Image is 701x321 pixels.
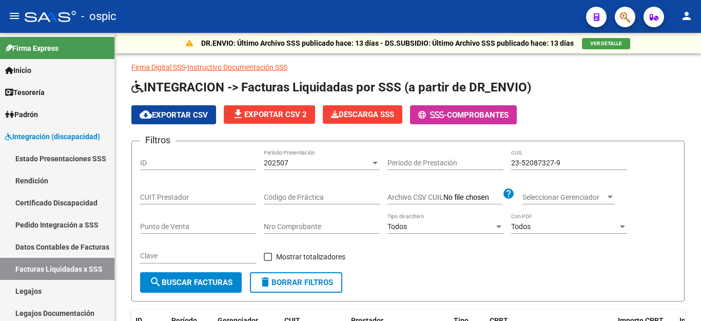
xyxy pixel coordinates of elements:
h3: Filtros [140,133,176,147]
span: INTEGRACION -> Facturas Liquidadas por SSS (a partir de DR_ENVIO) [131,80,531,95]
span: Firma Express [5,43,59,54]
span: Exportar CSV 2 [232,110,307,119]
span: Comprobantes [447,110,509,120]
span: - [418,110,447,120]
span: Buscar Facturas [149,278,232,287]
span: - ospic [81,5,116,28]
a: Firma Digital SSS [131,63,185,71]
input: Archivo CSV CUIL [443,193,502,202]
span: Todos [511,222,531,231]
mat-icon: person [680,10,693,22]
mat-icon: search [149,276,162,288]
mat-icon: delete [259,276,271,288]
span: Padrón [5,109,38,120]
span: Archivo CSV CUIL [387,193,443,201]
span: VER DETALLE [590,41,622,46]
span: Borrar Filtros [259,278,333,287]
span: 202507 [264,159,288,167]
span: Todos [387,222,407,231]
button: Exportar CSV 2 [224,105,315,124]
mat-icon: file_download [232,108,244,120]
span: Inicio [5,65,31,76]
button: Exportar CSV [131,105,216,124]
mat-icon: help [502,187,515,200]
button: VER DETALLE [582,38,630,49]
span: Exportar CSV [140,110,208,120]
app-download-masive: Descarga masiva de comprobantes (adjuntos) [323,105,402,124]
button: -Comprobantes [410,105,517,124]
span: Seleccionar Gerenciador [522,193,606,202]
span: Integración (discapacidad) [5,131,100,142]
mat-icon: cloud_download [140,108,152,121]
span: Tesorería [5,87,45,98]
span: Descarga SSS [331,110,394,119]
a: Instructivo Documentación SSS [187,63,287,71]
mat-icon: menu [8,10,21,22]
button: Descarga SSS [323,105,402,124]
button: Buscar Facturas [140,272,242,293]
p: - [131,62,685,73]
p: DR.ENVIO: Último Archivo SSS publicado hace: 13 días - DS.SUBSIDIO: Último Archivo SSS publicado ... [201,37,574,49]
button: Borrar Filtros [250,272,342,293]
span: Mostrar totalizadores [276,251,345,263]
iframe: Intercom live chat [666,286,691,311]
